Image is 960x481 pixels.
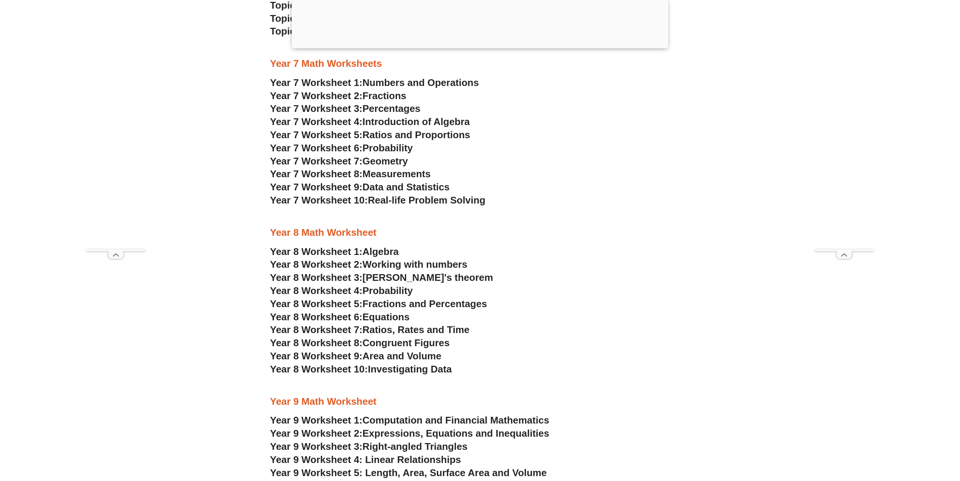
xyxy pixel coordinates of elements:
[270,337,450,348] a: Year 8 Worksheet 8:Congruent Figures
[270,103,363,114] span: Year 7 Worksheet 3:
[270,195,485,206] a: Year 7 Worksheet 10:Real-life Problem Solving
[270,77,363,88] span: Year 7 Worksheet 1:
[270,57,690,70] h3: Year 7 Math Worksheets
[270,155,363,167] span: Year 7 Worksheet 7:
[270,181,450,193] a: Year 7 Worksheet 9:Data and Statistics
[363,311,410,323] span: Equations
[270,311,363,323] span: Year 8 Worksheet 6:
[86,24,146,249] iframe: Advertisement
[270,155,408,167] a: Year 7 Worksheet 7:Geometry
[270,246,363,257] span: Year 8 Worksheet 1:
[270,272,493,283] a: Year 8 Worksheet 3:[PERSON_NAME]'s theorem
[270,285,413,296] a: Year 8 Worksheet 4:Probability
[270,324,469,335] a: Year 8 Worksheet 7:Ratios, Rates and Time
[270,129,363,140] span: Year 7 Worksheet 5:
[363,129,470,140] span: Ratios and Proportions
[270,226,690,239] h3: Year 8 Math Worksheet
[363,246,399,257] span: Algebra
[270,13,402,24] a: Topic 15:Factors & Multiples
[270,441,363,452] span: Year 9 Worksheet 3:
[270,181,363,193] span: Year 7 Worksheet 9:
[270,195,368,206] span: Year 7 Worksheet 10:
[363,116,470,127] span: Introduction of Algebra
[363,428,549,439] span: Expressions, Equations and Inequalities
[368,195,485,206] span: Real-life Problem Solving
[363,103,421,114] span: Percentages
[363,441,468,452] span: Right-angled Triangles
[270,415,549,426] a: Year 9 Worksheet 1:Computation and Financial Mathematics
[270,428,549,439] a: Year 9 Worksheet 2:Expressions, Equations and Inequalities
[270,259,363,270] span: Year 8 Worksheet 2:
[270,129,470,140] a: Year 7 Worksheet 5:Ratios and Proportions
[270,467,547,478] a: Year 9 Worksheet 5: Length, Area, Surface Area and Volume
[270,259,467,270] a: Year 8 Worksheet 2:Working with numbers
[270,13,312,24] span: Topic 15:
[270,441,468,452] a: Year 9 Worksheet 3:Right-angled Triangles
[270,142,363,154] span: Year 7 Worksheet 6:
[363,90,406,101] span: Fractions
[270,168,363,179] span: Year 7 Worksheet 8:
[363,168,431,179] span: Measurements
[363,298,487,309] span: Fractions and Percentages
[270,298,487,309] a: Year 8 Worksheet 5:Fractions and Percentages
[363,337,450,348] span: Congruent Figures
[270,363,368,375] span: Year 8 Worksheet 10:
[270,363,452,375] a: Year 8 Worksheet 10:Investigating Data
[270,298,363,309] span: Year 8 Worksheet 5:
[363,272,493,283] span: [PERSON_NAME]'s theorem
[270,246,399,257] a: Year 8 Worksheet 1:Algebra
[270,168,430,179] a: Year 7 Worksheet 8:Measurements
[363,324,469,335] span: Ratios, Rates and Time
[368,363,452,375] span: Investigating Data
[270,26,418,37] a: Topic 16:Working with Numbers
[270,116,363,127] span: Year 7 Worksheet 4:
[270,272,363,283] span: Year 8 Worksheet 3:
[363,285,413,296] span: Probability
[270,103,420,114] a: Year 7 Worksheet 3:Percentages
[270,77,479,88] a: Year 7 Worksheet 1:Numbers and Operations
[270,337,363,348] span: Year 8 Worksheet 8:
[270,395,690,408] h3: Year 9 Math Worksheet
[363,350,441,362] span: Area and Volume
[363,259,468,270] span: Working with numbers
[270,142,413,154] a: Year 7 Worksheet 6:Probability
[814,24,874,249] iframe: Advertisement
[270,415,363,426] span: Year 9 Worksheet 1:
[270,116,470,127] a: Year 7 Worksheet 4:Introduction of Algebra
[270,428,363,439] span: Year 9 Worksheet 2:
[363,155,408,167] span: Geometry
[270,311,409,323] a: Year 8 Worksheet 6:Equations
[270,350,441,362] a: Year 8 Worksheet 9:Area and Volume
[363,181,450,193] span: Data and Statistics
[835,396,960,481] iframe: Chat Widget
[270,285,363,296] span: Year 8 Worksheet 4:
[363,415,549,426] span: Computation and Financial Mathematics
[270,454,461,465] a: Year 9 Worksheet 4: Linear Relationships
[363,142,413,154] span: Probability
[270,90,363,101] span: Year 7 Worksheet 2:
[363,77,479,88] span: Numbers and Operations
[270,324,363,335] span: Year 8 Worksheet 7:
[270,350,363,362] span: Year 8 Worksheet 9:
[270,90,406,101] a: Year 7 Worksheet 2:Fractions
[270,26,312,37] span: Topic 16:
